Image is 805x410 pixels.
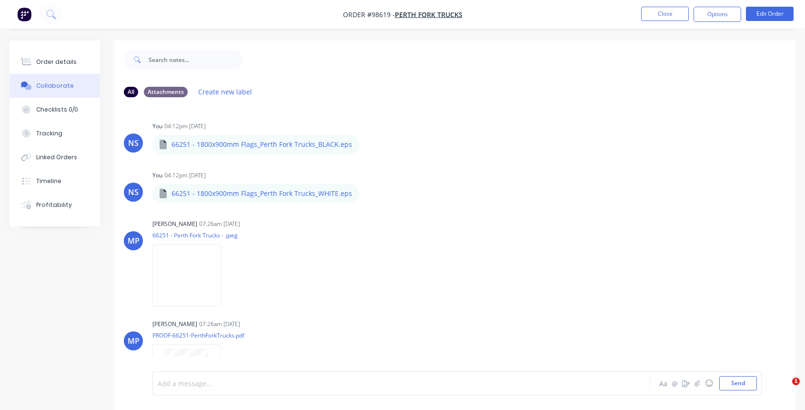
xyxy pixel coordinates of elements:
div: 07:26am [DATE] [199,220,240,228]
div: You [152,171,162,180]
button: Linked Orders [10,145,100,169]
button: @ [669,378,680,389]
button: Aa [657,378,669,389]
div: MP [128,335,140,347]
a: Perth Fork Trucks [395,10,463,19]
button: Options [694,7,741,22]
img: Factory [17,7,31,21]
div: Collaborate [36,82,74,90]
div: MP [128,235,140,246]
p: 66251 - 1800x900mm Flags_Perth Fork Trucks_WHITE.eps [171,189,352,198]
p: 66251 - 1800x900mm Flags_Perth Fork Trucks_BLACK.eps [171,140,352,149]
span: Order #98619 - [343,10,395,19]
div: 04:12pm [DATE] [164,122,206,131]
div: Order details [36,58,77,66]
div: NS [128,186,139,198]
div: Timeline [36,177,61,185]
div: Linked Orders [36,153,77,162]
button: Profitability [10,193,100,217]
button: Edit Order [746,7,794,21]
iframe: Intercom live chat [773,378,795,400]
div: All [124,87,138,97]
div: [PERSON_NAME] [152,220,197,228]
button: Checklists 0/0 [10,98,100,122]
button: Timeline [10,169,100,193]
button: Order details [10,50,100,74]
button: Send [719,376,757,390]
div: Attachments [144,87,188,97]
div: You [152,122,162,131]
button: Collaborate [10,74,100,98]
button: ☺ [703,378,714,389]
button: Create new label [193,85,257,98]
div: 07:26am [DATE] [199,320,240,328]
p: PROOF-66251-PerthForkTrucks.pdf [152,331,244,339]
div: Checklists 0/0 [36,105,78,114]
div: [PERSON_NAME] [152,320,197,328]
div: Tracking [36,129,62,138]
div: 04:12pm [DATE] [164,171,206,180]
button: Close [641,7,689,21]
p: 66251 - Perth Fork Trucks - .jpeg [152,231,238,239]
button: Tracking [10,122,100,145]
div: NS [128,137,139,149]
span: 1 [792,378,800,385]
div: Profitability [36,201,72,209]
input: Search notes... [149,50,243,69]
